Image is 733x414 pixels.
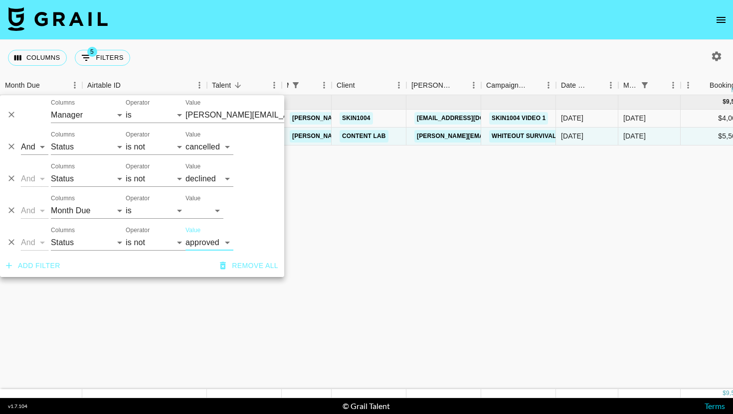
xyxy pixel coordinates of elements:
[343,401,390,411] div: © Grail Talent
[67,78,82,93] button: Menu
[638,78,652,92] button: Show filters
[289,78,303,92] div: 1 active filter
[4,171,19,186] button: Delete
[332,76,406,95] div: Client
[126,99,150,107] label: Operator
[126,194,150,203] label: Operator
[696,78,710,92] button: Sort
[561,76,589,95] div: Date Created
[466,78,481,93] button: Menu
[414,112,526,125] a: [EMAIL_ADDRESS][DOMAIN_NAME]
[4,139,19,154] button: Delete
[489,130,558,142] a: Whiteout Survival
[556,76,618,95] div: Date Created
[51,194,75,203] label: Columns
[414,130,577,142] a: [PERSON_NAME][EMAIL_ADDRESS][DOMAIN_NAME]
[4,235,19,250] button: Delete
[652,78,666,92] button: Sort
[51,226,75,235] label: Columns
[126,162,150,171] label: Operator
[681,78,696,93] button: Menu
[212,76,231,95] div: Talent
[82,76,207,95] div: Airtable ID
[618,76,681,95] div: Month Due
[21,203,48,219] select: Logic operator
[638,78,652,92] div: 1 active filter
[21,235,48,251] select: Logic operator
[87,76,121,95] div: Airtable ID
[121,78,135,92] button: Sort
[561,113,583,123] div: 24/09/2025
[623,131,646,141] div: Sep '25
[287,76,289,95] div: Manager
[303,78,317,92] button: Sort
[340,130,388,142] a: Content Lab
[705,401,725,411] a: Terms
[51,99,75,107] label: Columns
[561,131,583,141] div: 11/09/2025
[337,76,355,95] div: Client
[723,389,726,398] div: $
[290,112,452,125] a: [PERSON_NAME][EMAIL_ADDRESS][DOMAIN_NAME]
[452,78,466,92] button: Sort
[8,403,27,410] div: v 1.7.104
[185,194,200,203] label: Value
[406,76,481,95] div: Booker
[5,76,40,95] div: Month Due
[75,50,130,66] button: Show filters
[489,112,548,125] a: skin1004 video 1
[289,78,303,92] button: Show filters
[317,78,332,93] button: Menu
[527,78,541,92] button: Sort
[723,98,726,106] div: $
[192,78,207,93] button: Menu
[51,131,75,139] label: Columns
[8,50,67,66] button: Select columns
[87,47,97,57] span: 5
[355,78,369,92] button: Sort
[185,162,200,171] label: Value
[290,130,452,142] a: [PERSON_NAME][EMAIL_ADDRESS][DOMAIN_NAME]
[4,203,19,218] button: Delete
[185,226,200,235] label: Value
[623,113,646,123] div: Sep '25
[185,131,200,139] label: Value
[486,76,527,95] div: Campaign (Type)
[8,7,108,31] img: Grail Talent
[207,76,282,95] div: Talent
[282,76,332,95] div: Manager
[603,78,618,93] button: Menu
[231,78,245,92] button: Sort
[4,107,19,122] button: Delete
[51,162,75,171] label: Columns
[711,10,731,30] button: open drawer
[2,257,64,275] button: Add filter
[666,78,681,93] button: Menu
[21,171,48,187] select: Logic operator
[126,131,150,139] label: Operator
[391,78,406,93] button: Menu
[126,226,150,235] label: Operator
[589,78,603,92] button: Sort
[340,112,373,125] a: SKIN1004
[216,257,282,275] button: Remove all
[185,99,200,107] label: Value
[411,76,452,95] div: [PERSON_NAME]
[481,76,556,95] div: Campaign (Type)
[21,139,48,155] select: Logic operator
[541,78,556,93] button: Menu
[267,78,282,93] button: Menu
[40,78,54,92] button: Sort
[623,76,638,95] div: Month Due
